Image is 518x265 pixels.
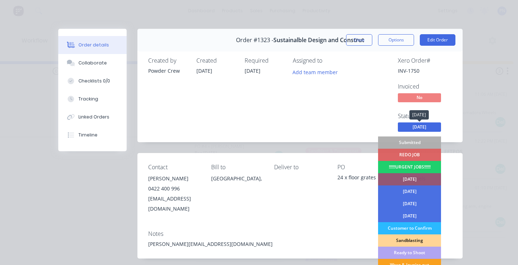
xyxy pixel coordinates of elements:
button: Tracking [58,90,127,108]
div: [GEOGRAPHIC_DATA], [211,174,263,184]
div: Contact [148,164,200,171]
div: [DATE] [378,210,441,222]
div: Required [245,57,284,64]
div: [DATE] [409,110,429,120]
button: Close [346,34,372,46]
div: Powder Crew [148,67,188,75]
div: Timeline [78,132,97,138]
div: Created [196,57,236,64]
div: Deliver to [274,164,326,171]
span: [DATE] [245,67,260,74]
div: PO [337,164,389,171]
div: Checklists 0/0 [78,78,110,84]
div: [DATE] [378,185,441,198]
button: Checklists 0/0 [58,72,127,90]
div: 24 x floor grates [337,174,389,184]
button: Order details [58,36,127,54]
span: [DATE] [196,67,212,74]
div: Assigned to [293,57,365,64]
span: [DATE] [398,122,441,131]
div: Tracking [78,96,98,102]
button: Add team member [289,67,342,77]
div: 0422 400 996 [148,184,200,194]
div: [DATE] [378,173,441,185]
span: Order #1323 - [236,37,273,44]
div: Submitted [378,136,441,149]
div: [GEOGRAPHIC_DATA], [211,174,263,197]
div: !!!!!!URGENT JOBS!!!!!! [378,161,441,173]
div: Collaborate [78,60,107,66]
div: [PERSON_NAME] [148,174,200,184]
button: [DATE] [398,122,441,133]
div: [PERSON_NAME][EMAIL_ADDRESS][DOMAIN_NAME] [148,240,452,248]
div: Xero Order # [398,57,452,64]
div: Sandblasting [378,234,441,247]
div: Order details [78,42,109,48]
div: Customer to Confirm [378,222,441,234]
div: Status [398,113,452,120]
button: Timeline [58,126,127,144]
div: Notes [148,230,452,237]
div: [PERSON_NAME]0422 400 996[EMAIL_ADDRESS][DOMAIN_NAME] [148,174,200,214]
button: Add team member [293,67,342,77]
button: Collaborate [58,54,127,72]
span: No [398,93,441,102]
span: Sustainalble Design and Construt [273,37,364,44]
button: Edit Order [420,34,455,46]
div: Linked Orders [78,114,109,120]
div: Created by [148,57,188,64]
div: [DATE] [378,198,441,210]
div: Invoiced [398,83,452,90]
div: [EMAIL_ADDRESS][DOMAIN_NAME] [148,194,200,214]
button: Options [378,34,414,46]
div: INV-1750 [398,67,452,75]
div: Bill to [211,164,263,171]
div: Ready to Shoot [378,247,441,259]
div: REDO JOB [378,149,441,161]
button: Linked Orders [58,108,127,126]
